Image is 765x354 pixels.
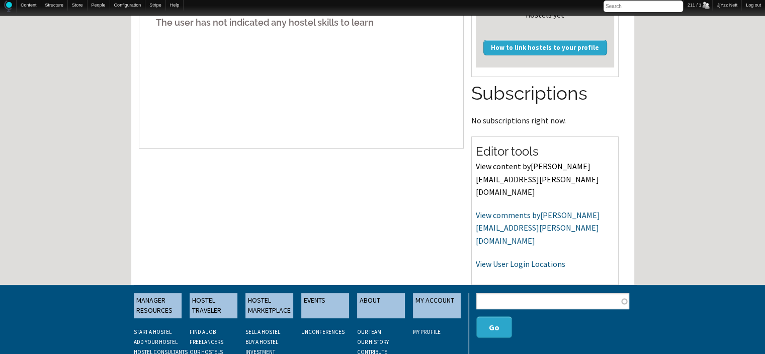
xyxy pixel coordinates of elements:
[476,210,600,246] a: View comments by[PERSON_NAME][EMAIL_ADDRESS][PERSON_NAME][DOMAIN_NAME]
[476,259,565,269] a: View User Login Locations
[357,328,381,335] a: OUR TEAM
[357,293,405,318] a: ABOUT
[476,161,599,197] a: View content by[PERSON_NAME][EMAIL_ADDRESS][PERSON_NAME][DOMAIN_NAME]
[134,328,172,335] a: START A HOSTEL
[471,81,619,124] section: No subscriptions right now.
[134,293,182,318] a: MANAGER RESOURCES
[476,143,614,160] h2: Editor tools
[4,1,12,12] img: Home
[190,328,216,335] a: FIND A JOB
[480,3,610,19] div: This user not associated with any hostels yet
[413,328,441,335] a: My Profile
[604,1,683,12] input: Search
[245,338,278,345] a: BUY A HOSTEL
[134,338,178,345] a: ADD YOUR HOSTEL
[301,328,345,335] a: UNCONFERENCES
[245,328,280,335] a: SELL A HOSTEL
[471,81,619,107] h2: Subscriptions
[483,40,607,55] a: How to link hostels to your profile
[413,293,461,318] a: MY ACCOUNT
[476,316,512,338] button: Go
[301,293,349,318] a: EVENTS
[245,293,293,318] a: HOSTEL MARKETPLACE
[147,7,456,38] h5: The user has not indicated any hostel skills to learn
[190,338,223,345] a: FREELANCERS
[357,338,389,345] a: OUR HISTORY
[190,293,237,318] a: HOSTEL TRAVELER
